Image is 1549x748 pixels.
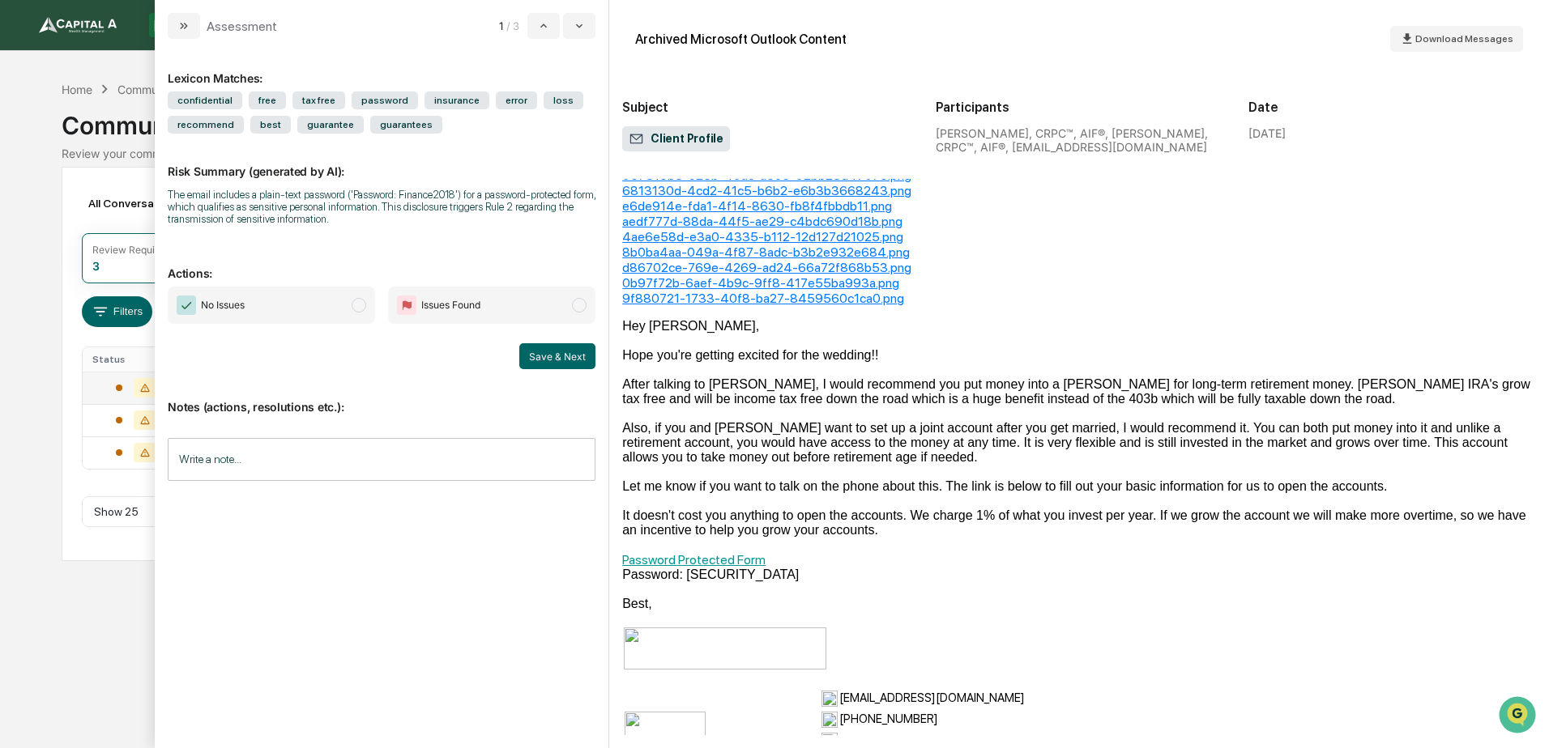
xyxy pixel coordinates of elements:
[168,145,595,178] p: Risk Summary (generated by AI):
[92,259,100,273] div: 3
[16,206,29,219] div: 🖐️
[622,479,1536,494] div: Let me know if you want to talk on the phone about this. The link is below to fill out your basic...
[292,91,345,109] span: tax free
[622,244,1536,260] div: 8b0ba4aa-049a-4f87-8adc-b3b2e932e684.png
[177,295,196,315] img: Checkmark
[134,204,201,220] span: Attestations
[839,691,1025,705] a: [EMAIL_ADDRESS][DOMAIN_NAME]
[10,228,109,257] a: 🔎Data Lookup
[624,627,826,669] img: aba7c61b-9e70-4a22-beaa-5cfd89decaf8
[622,552,766,567] a: Password Protected Form
[39,17,117,33] img: logo
[1415,33,1513,45] span: Download Messages
[936,126,1223,154] div: [PERSON_NAME], CRPC™, AIF®, [PERSON_NAME], CRPC™, AIF®, [EMAIL_ADDRESS][DOMAIN_NAME]
[55,124,266,140] div: Start new chat
[83,347,188,372] th: Status
[16,34,295,60] p: How can we help?
[55,140,205,153] div: We're available if you need us!
[1497,695,1541,738] iframe: Open customer support
[32,204,105,220] span: Preclearance
[622,214,1536,229] div: aedf777d-88da-44f5-ae29-c4bdc690d18b.png
[111,198,207,227] a: 🗄️Attestations
[370,116,442,134] span: guarantees
[275,129,295,148] button: Start new chat
[544,91,583,109] span: loss
[425,91,489,109] span: insurance
[168,116,244,134] span: recommend
[936,100,1223,115] h2: Participants
[168,380,595,414] p: Notes (actions, resolutions etc.):
[10,198,111,227] a: 🖐️Preclearance
[297,116,364,134] span: guarantee
[82,296,152,327] button: Filters
[622,508,1536,538] div: It doesn't cost you anything to open the accounts. We charge 1% of what you invest per year. If w...
[397,295,416,315] img: Flag
[1390,26,1523,52] button: Download Messages
[622,291,1536,306] div: 9f880721-1733-40f8-ba27-8459560c1ca0.png
[622,567,1536,582] div: Password: [SECURITY_DATA]
[821,691,838,707] img: 87c5c231-bfdc-49d5-90b9-972de579d762
[622,100,910,115] h2: Subject
[622,229,1536,244] div: 4ae6e58d-e3a0-4335-b112-12d127d21025.png
[32,235,102,251] span: Data Lookup
[117,206,130,219] div: 🗄️
[821,712,838,728] img: 6caecfb1-3f8e-43fc-92b5-034a67170a34
[168,247,595,280] p: Actions:
[62,83,92,96] div: Home
[114,274,196,287] a: Powered byPylon
[421,297,480,313] span: Issues Found
[352,91,418,109] span: password
[117,83,249,96] div: Communications Archive
[622,421,1536,465] div: Also, if you and [PERSON_NAME] want to set up a joint account after you get married, I would reco...
[82,190,204,216] div: All Conversations
[622,377,1536,406] div: After talking to [PERSON_NAME], I would recommend you put money into a [PERSON_NAME] for long-ter...
[499,19,503,32] span: 1
[168,189,595,225] div: The email includes a plain-text password ('Password: Finance2018') for a password-protected form,...
[161,274,196,287] span: Pylon
[168,52,595,85] div: Lexicon Matches:
[622,597,1536,611] div: Best,
[506,19,524,32] span: / 3
[629,131,723,147] span: Client Profile
[62,98,1487,140] div: Communications Archive
[92,244,170,256] div: Review Required
[622,275,1536,291] div: 0b97f72b-6aef-4b9c-9ff8-417e55ba993a.png
[250,116,291,134] span: best
[622,319,1536,334] div: Hey [PERSON_NAME],
[496,91,537,109] span: error
[16,124,45,153] img: 1746055101610-c473b297-6a78-478c-a979-82029cc54cd1
[839,733,1025,746] div: 724‑698‑6050
[201,297,245,313] span: No Issues
[622,348,1536,363] div: Hope you're getting excited for the wedding!!
[839,712,938,726] a: [PHONE_NUMBER]
[16,236,29,249] div: 🔎
[622,198,1536,214] div: e6de914e-fda1-4f14-8630-fb8f4fbbdb11.png
[622,260,1536,275] div: d86702ce-769e-4269-ad24-66a72f868b53.png
[62,147,1487,160] div: Review your communication records across channels
[635,32,847,47] div: Archived Microsoft Outlook Content
[622,183,1536,198] div: 6813130d-4cd2-41c5-b6b2-e6b3b3668243.png
[249,91,286,109] span: free
[207,19,277,34] div: Assessment
[1248,126,1286,140] div: [DATE]
[519,343,595,369] button: Save & Next
[168,91,242,109] span: confidential
[1248,100,1536,115] h2: Date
